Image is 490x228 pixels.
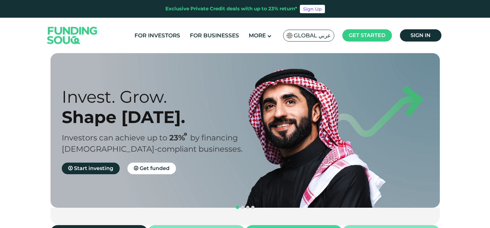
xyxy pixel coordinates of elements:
span: Start investing [74,165,113,171]
div: Shape [DATE]. [62,107,256,127]
button: navigation [250,205,255,210]
a: Sign in [400,29,441,42]
a: For Investors [133,30,182,41]
a: Get funded [127,163,176,174]
i: 23% IRR (expected) ~ 15% Net yield (expected) [184,133,187,136]
a: Start investing [62,163,120,174]
img: Logo [41,19,104,52]
span: More [249,32,266,39]
span: Get started [349,32,385,38]
a: Sign Up [300,5,325,13]
div: Invest. Grow. [62,87,256,107]
span: 23% [169,133,190,142]
span: Global عربي [294,32,331,39]
div: Exclusive Private Credit deals with up to 23% return* [165,5,297,13]
span: Investors can achieve up to [62,133,167,142]
span: Sign in [411,32,430,38]
button: navigation [235,205,240,210]
span: Get funded [140,165,170,171]
img: SA Flag [287,33,292,38]
button: navigation [240,205,245,210]
button: navigation [245,205,250,210]
a: For Businesses [188,30,241,41]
